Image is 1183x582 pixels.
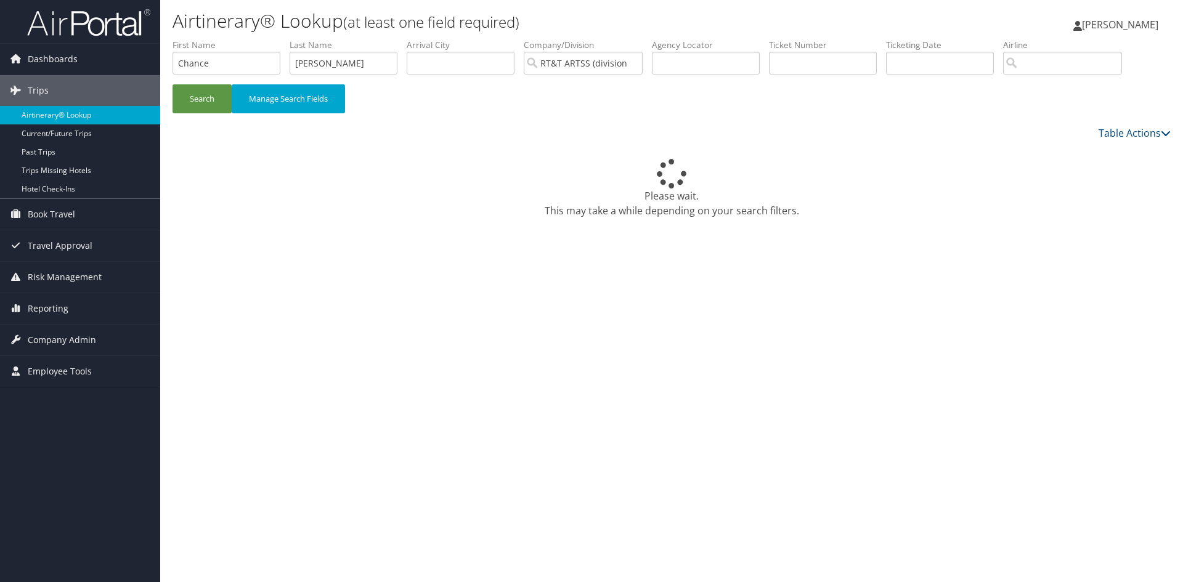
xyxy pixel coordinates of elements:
[28,356,92,387] span: Employee Tools
[290,39,407,51] label: Last Name
[1073,6,1171,43] a: [PERSON_NAME]
[1082,18,1158,31] span: [PERSON_NAME]
[28,44,78,75] span: Dashboards
[343,12,519,32] small: (at least one field required)
[769,39,886,51] label: Ticket Number
[28,230,92,261] span: Travel Approval
[28,293,68,324] span: Reporting
[28,325,96,355] span: Company Admin
[28,262,102,293] span: Risk Management
[524,39,652,51] label: Company/Division
[173,84,232,113] button: Search
[1003,39,1131,51] label: Airline
[407,39,524,51] label: Arrival City
[173,39,290,51] label: First Name
[886,39,1003,51] label: Ticketing Date
[173,8,838,34] h1: Airtinerary® Lookup
[1099,126,1171,140] a: Table Actions
[232,84,345,113] button: Manage Search Fields
[28,75,49,106] span: Trips
[28,199,75,230] span: Book Travel
[27,8,150,37] img: airportal-logo.png
[652,39,769,51] label: Agency Locator
[173,159,1171,218] div: Please wait. This may take a while depending on your search filters.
